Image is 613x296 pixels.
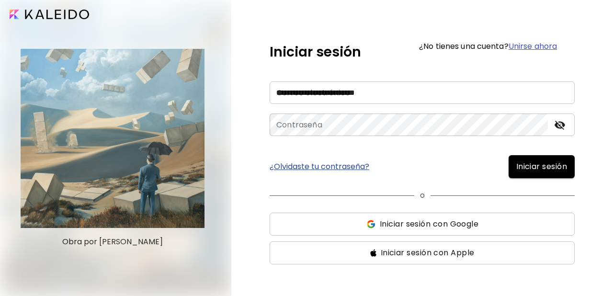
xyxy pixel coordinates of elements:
img: ss [366,219,376,229]
a: ¿Olvidaste tu contraseña? [270,163,369,171]
img: ss [370,249,377,257]
span: Iniciar sesión con Apple [381,247,475,259]
h6: ¿No tienes una cuenta? [419,43,557,50]
button: Iniciar sesión [509,155,575,178]
h5: Iniciar sesión [270,42,361,62]
p: o [420,190,425,201]
button: ssIniciar sesión con Google [270,213,575,236]
span: Iniciar sesión [516,161,567,172]
button: ssIniciar sesión con Apple [270,241,575,264]
a: Unirse ahora [509,41,557,52]
button: toggle password visibility [552,117,568,133]
span: Iniciar sesión con Google [380,218,478,230]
